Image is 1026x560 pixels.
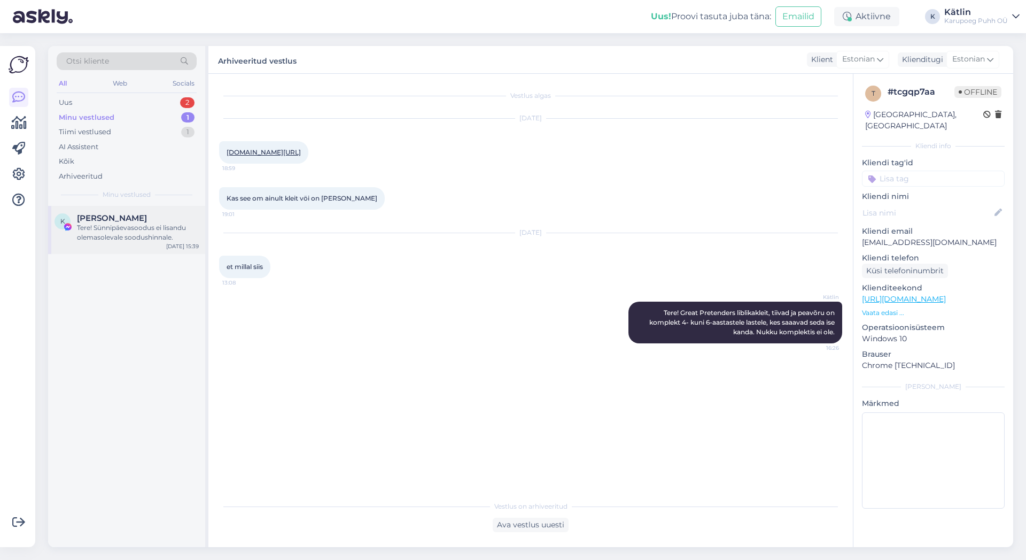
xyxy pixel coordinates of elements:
[925,9,940,24] div: K
[862,207,992,219] input: Lisa nimi
[865,109,983,132] div: [GEOGRAPHIC_DATA], [GEOGRAPHIC_DATA]
[872,89,875,97] span: t
[181,112,195,123] div: 1
[59,171,103,182] div: Arhiveeritud
[944,17,1008,25] div: Karupoeg Puhh OÜ
[219,91,842,101] div: Vestlus algas
[59,156,74,167] div: Kõik
[166,242,199,250] div: [DATE] 15:39
[227,194,377,202] span: Kas see om ainult kleit vöi on [PERSON_NAME]
[862,252,1005,264] p: Kliendi telefon
[862,349,1005,360] p: Brauser
[862,282,1005,294] p: Klienditeekond
[862,360,1005,371] p: Chrome [TECHNICAL_ID]
[180,97,195,108] div: 2
[807,54,833,65] div: Klient
[227,148,301,156] a: [DOMAIN_NAME][URL]
[222,279,262,287] span: 13:08
[862,398,1005,409] p: Märkmed
[9,55,29,75] img: Askly Logo
[227,263,263,271] span: et millal siis
[862,382,1005,392] div: [PERSON_NAME]
[59,127,111,137] div: Tiimi vestlused
[799,293,839,301] span: Kätlin
[898,54,943,65] div: Klienditugi
[60,217,65,225] span: K
[111,76,129,90] div: Web
[651,11,671,21] b: Uus!
[862,226,1005,237] p: Kliendi email
[494,502,568,511] span: Vestlus on arhiveeritud
[834,7,899,26] div: Aktiivne
[888,86,954,98] div: # tcgqp7aa
[862,237,1005,248] p: [EMAIL_ADDRESS][DOMAIN_NAME]
[862,141,1005,151] div: Kliendi info
[862,264,948,278] div: Küsi telefoninumbrit
[493,518,569,532] div: Ava vestlus uuesti
[862,308,1005,318] p: Vaata edasi ...
[649,309,836,336] span: Tere! Great Pretenders liblikakleit, tiivad ja peavõru on komplekt 4- kuni 6-aastastele lastele, ...
[862,191,1005,202] p: Kliendi nimi
[170,76,197,90] div: Socials
[775,6,821,27] button: Emailid
[862,157,1005,168] p: Kliendi tag'id
[862,333,1005,344] p: Windows 10
[66,56,109,67] span: Otsi kliente
[57,76,69,90] div: All
[862,171,1005,187] input: Lisa tag
[103,190,151,200] span: Minu vestlused
[651,10,771,23] div: Proovi tasuta juba täna:
[77,213,147,223] span: Ketlin Hansen
[59,112,114,123] div: Minu vestlused
[799,344,839,352] span: 16:26
[862,294,946,304] a: [URL][DOMAIN_NAME]
[77,223,199,242] div: Tere! Sünnipäevasoodus ei lisandu olemasolevale soodushinnale.
[222,210,262,218] span: 19:01
[59,97,72,108] div: Uus
[181,127,195,137] div: 1
[954,86,1001,98] span: Offline
[944,8,1020,25] a: KätlinKarupoeg Puhh OÜ
[219,228,842,237] div: [DATE]
[222,164,262,172] span: 18:59
[219,113,842,123] div: [DATE]
[952,53,985,65] span: Estonian
[842,53,875,65] span: Estonian
[59,142,98,152] div: AI Assistent
[862,322,1005,333] p: Operatsioonisüsteem
[218,52,297,67] label: Arhiveeritud vestlus
[944,8,1008,17] div: Kätlin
